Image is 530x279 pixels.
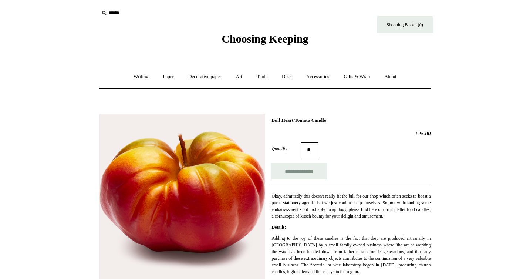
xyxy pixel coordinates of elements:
[300,67,336,87] a: Accessories
[271,117,431,123] h1: Bull Heart Tomato Candle
[222,38,308,44] a: Choosing Keeping
[337,67,377,87] a: Gifts & Wrap
[156,67,180,87] a: Paper
[271,235,431,275] p: Adding to the joy of these candles is the fact that they are produced artisanally in [GEOGRAPHIC_...
[127,67,155,87] a: Writing
[271,225,286,230] strong: Details:
[271,130,431,137] h2: £25.00
[378,67,403,87] a: About
[377,16,433,33] a: Shopping Basket (0)
[271,145,301,152] label: Quantity
[229,67,249,87] a: Art
[250,67,274,87] a: Tools
[275,67,298,87] a: Desk
[271,193,431,219] p: Okay, admittedly this doesn't really fit the bill for our shop which often seeks to boast a puris...
[182,67,228,87] a: Decorative paper
[222,33,308,45] span: Choosing Keeping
